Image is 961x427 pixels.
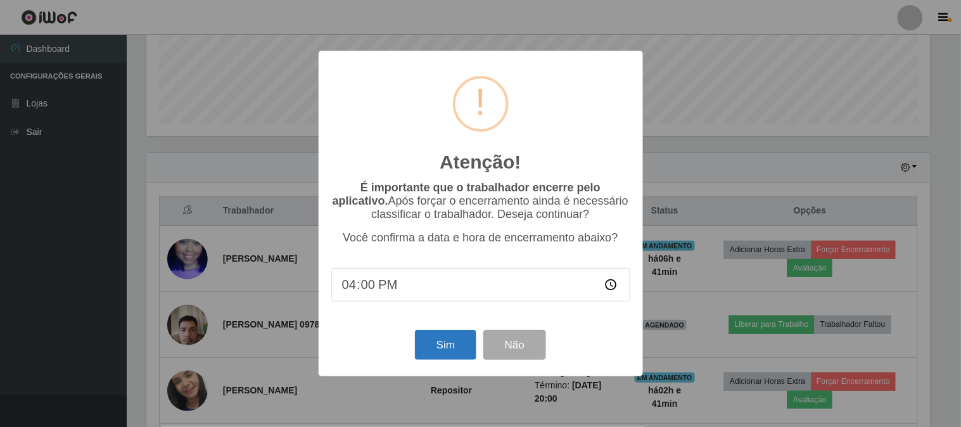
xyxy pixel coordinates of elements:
p: Você confirma a data e hora de encerramento abaixo? [331,231,630,245]
button: Sim [415,330,476,360]
button: Não [483,330,546,360]
b: É importante que o trabalhador encerre pelo aplicativo. [333,181,601,207]
p: Após forçar o encerramento ainda é necessário classificar o trabalhador. Deseja continuar? [331,181,630,221]
h2: Atenção! [440,151,521,174]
